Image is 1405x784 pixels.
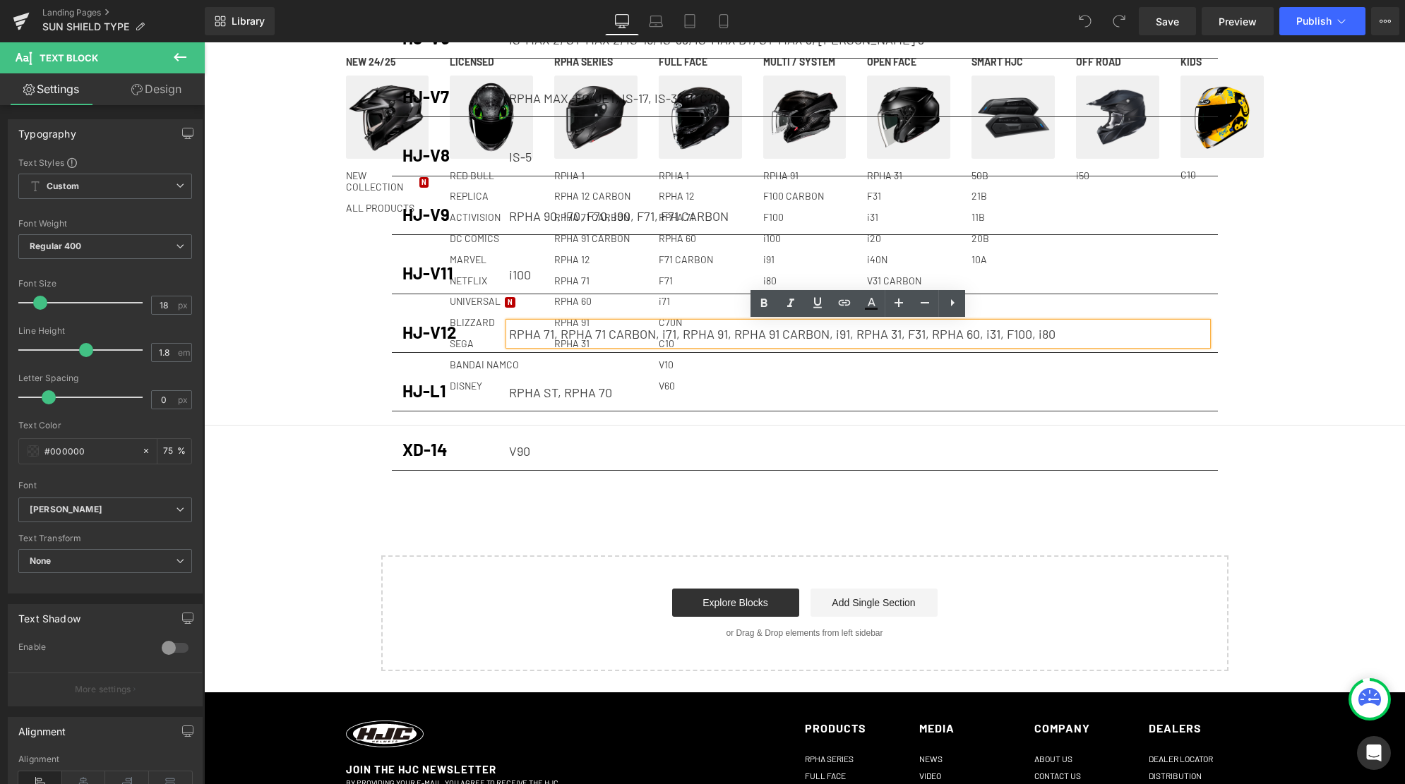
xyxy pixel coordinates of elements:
[1071,7,1099,35] button: Undo
[198,162,246,182] strong: HJ-V9
[639,7,673,35] a: Laptop
[40,52,98,64] span: Text Block
[205,7,275,35] a: New Library
[601,678,662,694] h2: PRODUCTS
[1357,736,1391,770] div: Open Intercom Messenger
[198,44,245,64] strong: HJ-V7
[305,162,1003,185] p: RPHA 90, i70, F70, i90, F71, F71 CARBON
[232,15,265,28] span: Library
[18,326,192,336] div: Line Height
[1219,14,1257,29] span: Preview
[18,533,192,543] div: Text Transform
[18,279,192,289] div: Font Size
[605,7,639,35] a: Desktop
[198,397,244,417] strong: XD-14
[157,439,191,464] div: %
[18,481,192,490] div: Font
[105,73,208,105] a: Design
[42,21,129,32] span: SUN SHIELD TYPE
[18,157,192,168] div: Text Styles
[601,711,650,721] a: RPHA SERIES
[715,711,739,721] a: NEWS
[30,504,102,516] i: [PERSON_NAME]
[18,605,80,625] div: Text Shadow
[707,7,741,35] a: Mobile
[18,718,66,737] div: Alignment
[142,735,389,771] p: BY PROVIDING YOUR E-MAIL, YOU AGREE TO RECEIVE THE HJC NEWSLETTER AND ACKNOWLEDGE THAT YOU HAVE R...
[44,443,135,459] input: Color
[198,338,242,358] strong: HJ-L1
[606,546,734,574] a: Add Single Section
[945,678,998,694] h2: DEALERS
[178,301,190,310] span: px
[75,683,131,696] p: More settings
[715,728,737,738] a: VIDEO
[18,120,76,140] div: Typography
[178,395,190,404] span: px
[305,103,1003,126] p: IS-5
[1371,7,1399,35] button: More
[1202,7,1274,35] a: Preview
[673,7,707,35] a: Tablet
[715,678,751,694] h2: MEDIA
[1156,14,1179,29] span: Save
[830,728,877,738] a: CONTACT US
[18,373,192,383] div: Letter Spacing
[468,546,595,574] a: Explore Blocks
[945,728,998,738] a: DISTRIBUTION
[830,711,868,721] a: ABOUT US
[1279,7,1365,35] button: Publish
[305,339,1003,361] p: RPHA ST, RPHA 70
[1105,7,1133,35] button: Redo
[18,754,192,764] div: Alignment
[42,7,205,18] a: Landing Pages
[30,555,52,566] b: None
[200,586,1002,596] p: or Drag & Drop elements from left sidebar
[30,241,82,251] b: Regular 400
[47,181,79,193] b: Custom
[18,219,192,229] div: Font Weight
[178,348,190,357] span: em
[305,221,1003,243] p: i100
[18,421,192,430] div: Text Color
[142,719,389,735] h6: JOIN THE HJC NEWSLETTER
[830,678,886,694] h2: COMPANY
[305,397,1003,420] p: V90
[945,711,1009,721] a: DEALER LOCATOR
[8,673,202,706] button: More settings
[1296,16,1332,27] span: Publish
[305,44,1003,67] p: RPHA MAX, FG-JET, IS-17, IS-33 II, C70
[305,280,1003,303] p: RPHA 71, RPHA 71 CARBON, i71, RPHA 91, RPHA 91 CARBON, i91, RPHA 31, F31, RPHA 60, i31, F100, i80
[18,641,148,656] div: Enable
[198,279,252,300] strong: HJ-V12
[601,728,642,738] a: FULL FACE
[198,220,249,241] strong: HJ-V11
[198,102,246,123] strong: HJ-V8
